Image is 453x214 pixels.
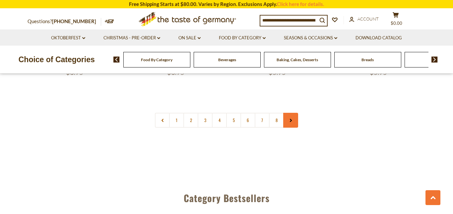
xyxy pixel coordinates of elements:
[113,57,120,63] img: previous arrow
[391,21,402,26] span: $0.00
[240,113,255,128] a: 6
[431,57,438,63] img: next arrow
[277,1,324,7] a: Click here for details.
[357,16,379,21] span: Account
[219,34,266,42] a: Food By Category
[178,34,201,42] a: On Sale
[169,113,184,128] a: 1
[361,57,374,62] a: Breads
[349,16,379,23] a: Account
[52,18,96,24] a: [PHONE_NUMBER]
[255,113,270,128] a: 7
[51,34,85,42] a: Oktoberfest
[141,57,172,62] a: Food By Category
[103,34,160,42] a: Christmas - PRE-ORDER
[277,57,318,62] a: Baking, Cakes, Desserts
[386,12,406,28] button: $0.00
[183,113,198,128] a: 2
[284,34,337,42] a: Seasons & Occasions
[226,113,241,128] a: 5
[356,34,402,42] a: Download Catalog
[28,17,101,26] p: Questions?
[14,183,439,210] div: Category Bestsellers
[218,57,236,62] a: Beverages
[212,113,227,128] a: 4
[198,113,213,128] a: 3
[269,113,284,128] a: 8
